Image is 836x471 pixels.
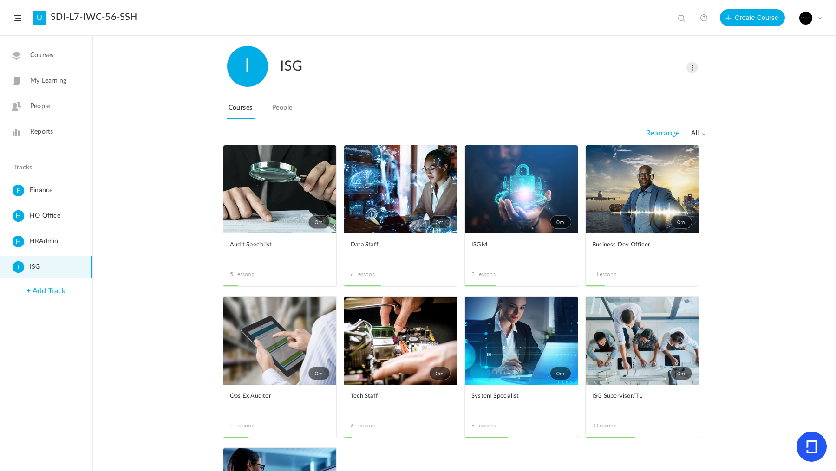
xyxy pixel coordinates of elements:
a: 0m [344,145,457,233]
span: 0m [308,367,330,380]
span: 6 Lessons [471,421,522,430]
cite: I [13,261,24,274]
span: Tech Staff [351,391,437,401]
a: + Add Track [26,287,65,295]
h2: ISG [280,45,703,87]
span: People [30,102,50,111]
button: Create Course [720,9,785,26]
cite: H [13,236,24,248]
img: background.jpg [799,12,812,25]
a: Business Dev Officer [592,240,692,261]
a: People [270,102,294,119]
a: ISG Supervisor/TL [592,391,692,412]
span: Audit Specialist [230,240,316,250]
span: 3 Lessons [592,421,642,430]
span: Rearrange [646,129,679,138]
a: 0m [465,297,578,385]
cite: H [13,210,24,223]
cite: I [227,46,268,87]
h4: Tracks [14,164,76,172]
span: Business Dev Officer [592,240,678,250]
span: 3 Lessons [471,270,522,278]
span: ISG [30,261,89,273]
a: System Specialist [471,391,571,412]
a: 0m [344,297,457,385]
a: Courses [227,102,255,119]
span: Courses [30,51,53,60]
span: 0m [429,367,451,380]
span: Ops Ex Auditor [230,391,316,401]
a: Tech Staff [351,391,451,412]
span: all [691,129,706,137]
span: 0m [671,215,692,229]
span: 0m [550,215,571,229]
span: ISG Supervisor/TL [592,391,678,401]
span: 6 Lessons [351,270,401,278]
span: 0m [671,367,692,380]
a: ISGM [471,240,571,261]
a: 0m [586,145,699,233]
span: 6 Lessons [351,421,401,430]
span: Data Staff [351,240,437,250]
a: SDI-L7-IWC-56-SSH [51,12,137,23]
a: 0m [465,145,578,233]
span: HRAdmin [30,236,89,247]
a: Ops Ex Auditor [230,391,330,412]
span: 4 Lessons [592,270,642,278]
a: 0m [586,297,699,385]
a: 0m [223,145,336,233]
span: Finance [30,185,89,196]
span: Reports [30,127,53,137]
span: 0m [308,215,330,229]
span: ISGM [471,240,557,250]
span: System Specialist [471,391,557,401]
span: 4 Lessons [230,421,280,430]
a: Data Staff [351,240,451,261]
a: Audit Specialist [230,240,330,261]
span: My Learning [30,76,66,86]
cite: F [13,185,24,197]
a: 0m [223,297,336,385]
a: U [33,11,46,25]
span: 0m [429,215,451,229]
span: 5 Lessons [230,270,280,278]
span: HO Office [30,210,89,222]
span: 0m [550,367,571,380]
